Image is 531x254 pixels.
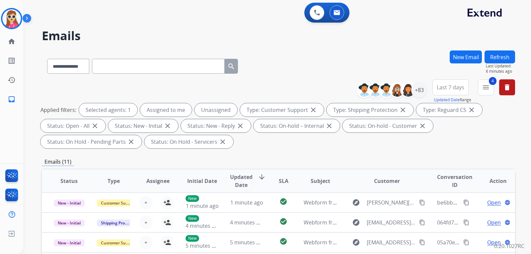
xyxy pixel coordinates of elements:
mat-icon: close [399,106,407,114]
button: Updated Date [434,97,460,103]
mat-icon: check_circle [279,217,287,225]
button: + [139,216,153,229]
mat-icon: close [468,106,476,114]
span: Updated Date [230,173,253,189]
button: 4 [478,79,494,95]
mat-icon: content_copy [419,200,425,206]
div: Unassigned [194,103,237,117]
span: [EMAIL_ADDRESS][DOMAIN_NAME] [367,238,415,246]
mat-icon: home [8,38,16,45]
p: New [186,195,199,202]
mat-icon: content_copy [419,219,425,225]
span: + [144,238,147,246]
div: Selected agents: 1 [79,103,137,117]
mat-icon: arrow_downward [258,173,266,181]
mat-icon: check_circle [279,237,287,245]
mat-icon: close [91,122,99,130]
mat-icon: close [309,106,317,114]
span: 5 minutes ago [230,239,265,246]
mat-icon: language [504,219,510,225]
h2: Emails [42,29,515,42]
span: Customer [374,177,400,185]
button: New Email [450,50,482,63]
mat-icon: delete [503,83,511,91]
mat-icon: language [504,200,510,206]
mat-icon: list_alt [8,57,16,65]
span: New - Initial [54,239,85,246]
mat-icon: explore [352,218,360,226]
span: 4 [489,77,496,85]
mat-icon: history [8,76,16,84]
span: 5 minutes ago [186,242,221,249]
span: New - Initial [54,219,85,226]
mat-icon: explore [352,199,360,207]
div: Type: Shipping Protection [327,103,414,117]
mat-icon: close [127,138,135,146]
p: New [186,235,199,242]
span: SLA [279,177,288,185]
span: Conversation ID [437,173,473,189]
button: Refresh [485,50,515,63]
img: avatar [2,9,21,28]
mat-icon: person_add [163,218,171,226]
mat-icon: content_copy [463,200,469,206]
mat-icon: search [227,62,235,70]
span: Open [487,199,501,207]
div: Status: New - Reply [181,119,251,132]
mat-icon: person_add [163,199,171,207]
mat-icon: content_copy [463,219,469,225]
p: 0.20.1027RC [494,242,524,250]
span: Assignee [146,177,170,185]
span: Webform from [EMAIL_ADDRESS][DOMAIN_NAME] on [DATE] [304,219,454,226]
span: Open [487,218,501,226]
p: New [186,215,199,222]
span: Shipping Protection [97,219,142,226]
button: + [139,236,153,249]
div: Status: On-hold - Customer [342,119,433,132]
span: Status [60,177,78,185]
div: Status: On Hold - Servicers [144,135,233,148]
mat-icon: person_add [163,238,171,246]
span: Initial Date [187,177,217,185]
span: 6 minutes ago [486,69,515,74]
span: Customer Support [97,200,140,207]
mat-icon: menu [482,83,490,91]
span: Range [434,97,471,103]
th: Action [471,169,515,193]
button: Last 7 days [432,79,469,95]
span: + [144,199,147,207]
p: Applied filters: [40,106,76,114]
mat-icon: language [504,239,510,245]
span: 1 minute ago [230,199,263,206]
span: 4 minutes ago [186,222,221,229]
span: Subject [311,177,330,185]
mat-icon: inbox [8,95,16,103]
div: Type: Customer Support [240,103,324,117]
span: [EMAIL_ADDRESS][DOMAIN_NAME] [367,218,415,226]
div: Status: On Hold - Pending Parts [40,135,142,148]
mat-icon: close [236,122,244,130]
mat-icon: content_copy [463,239,469,245]
span: 4 minutes ago [230,219,265,226]
mat-icon: close [418,122,426,130]
span: Webform from [EMAIL_ADDRESS][DOMAIN_NAME] on [DATE] [304,239,454,246]
span: Type [108,177,120,185]
span: Last 7 days [437,86,464,89]
mat-icon: close [219,138,227,146]
mat-icon: content_copy [419,239,425,245]
div: Status: New - Initial [108,119,178,132]
mat-icon: explore [352,238,360,246]
mat-icon: check_circle [279,198,287,206]
div: Assigned to me [140,103,192,117]
div: Status: Open - All [40,119,106,132]
span: New - Initial [54,200,85,207]
span: + [144,218,147,226]
div: Type: Reguard CS [416,103,482,117]
mat-icon: close [325,122,333,130]
span: 1 minute ago [186,202,219,210]
span: Last Updated: [486,63,515,69]
p: Emails (11) [42,158,74,166]
div: +83 [411,82,427,98]
mat-icon: close [164,122,172,130]
span: Customer Support [97,239,140,246]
